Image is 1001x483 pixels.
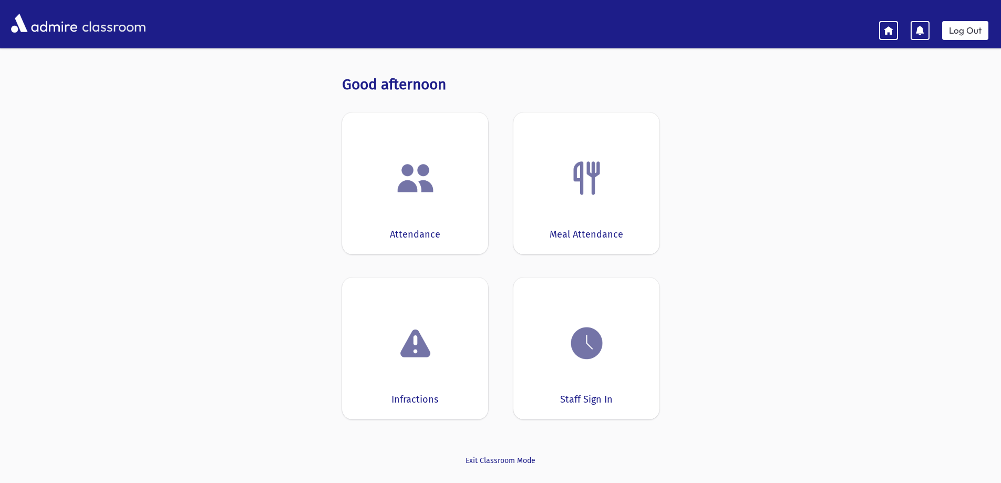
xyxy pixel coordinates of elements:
[8,11,80,35] img: AdmirePro
[942,21,988,40] a: Log Out
[396,158,436,198] img: users.png
[390,228,440,242] div: Attendance
[560,393,613,407] div: Staff Sign In
[567,158,607,198] img: Fork.png
[550,228,623,242] div: Meal Attendance
[567,323,607,363] img: clock.png
[391,393,438,407] div: Infractions
[80,9,146,37] span: classroom
[342,76,659,94] h3: Good afternoon
[342,455,659,466] a: Exit Classroom Mode
[396,325,436,365] img: exclamation.png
